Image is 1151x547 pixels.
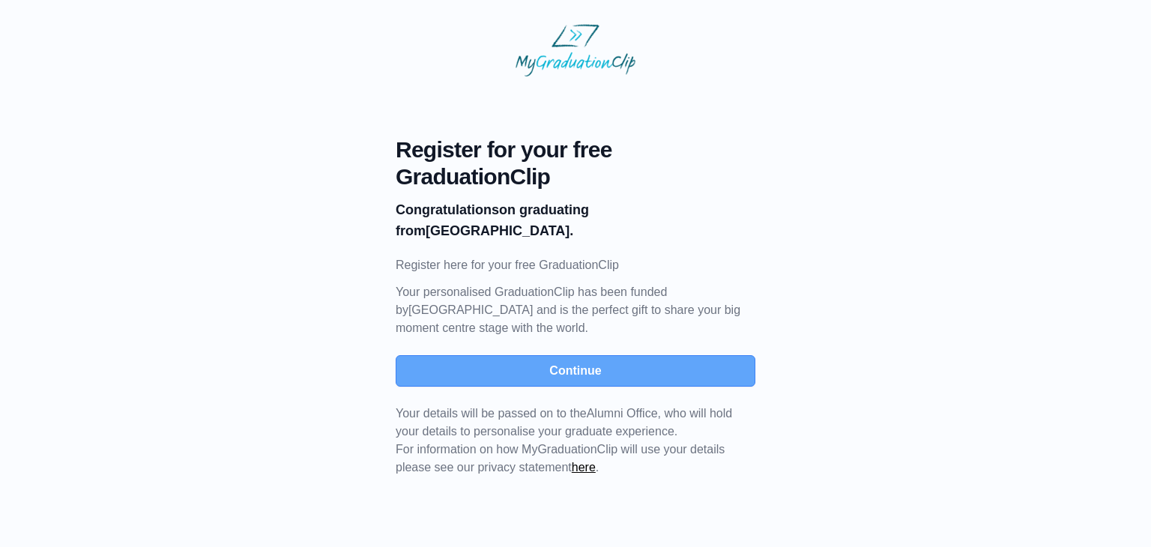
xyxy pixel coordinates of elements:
img: MyGraduationClip [516,24,635,76]
span: GraduationClip [396,163,755,190]
p: Your personalised GraduationClip has been funded by [GEOGRAPHIC_DATA] and is the perfect gift to ... [396,283,755,337]
a: here [572,461,596,474]
p: on graduating from [GEOGRAPHIC_DATA]. [396,199,755,241]
span: For information on how MyGraduationClip will use your details please see our privacy statement . [396,407,732,474]
span: Your details will be passed on to the , who will hold your details to personalise your graduate e... [396,407,732,438]
span: Alumni Office [587,407,658,420]
span: Register for your free [396,136,755,163]
b: Congratulations [396,202,499,217]
button: Continue [396,355,755,387]
p: Register here for your free GraduationClip [396,256,755,274]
